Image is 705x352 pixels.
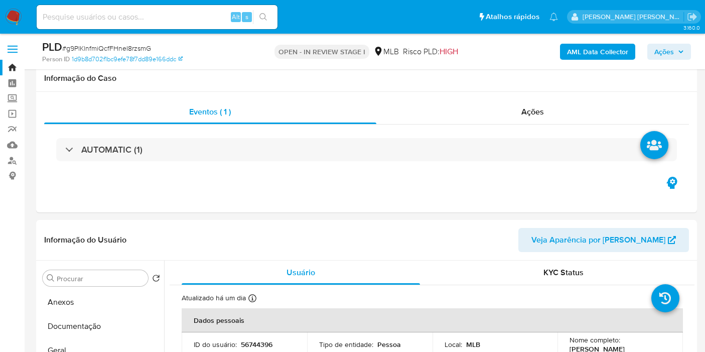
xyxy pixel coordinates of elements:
b: Person ID [42,55,70,64]
p: Atualizado há um dia [182,293,246,303]
h1: Informação do Usuário [44,235,126,245]
button: Retornar ao pedido padrão [152,274,160,285]
button: Ações [647,44,691,60]
b: PLD [42,39,62,55]
span: # g9PlKlnfmiQcfFHneI8rzsmG [62,43,151,53]
button: Procurar [47,274,55,282]
button: Veja Aparência por [PERSON_NAME] [518,228,689,252]
span: Veja Aparência por [PERSON_NAME] [531,228,665,252]
span: s [245,12,248,22]
div: AUTOMATIC (1) [56,138,677,161]
b: AML Data Collector [567,44,628,60]
p: Pessoa [377,340,401,349]
input: Procurar [57,274,144,283]
button: Documentação [39,314,164,338]
th: Dados pessoais [182,308,683,332]
p: Local : [445,340,462,349]
span: KYC Status [543,267,584,278]
p: Nome completo : [570,335,620,344]
span: Eventos ( 1 ) [189,106,231,118]
p: ID do usuário : [194,340,237,349]
p: 56744396 [241,340,272,349]
span: Alt [232,12,240,22]
span: Risco PLD: [403,46,458,57]
span: Ações [521,106,544,118]
button: AML Data Collector [560,44,635,60]
a: Notificações [549,13,558,21]
span: Atalhos rápidos [486,12,539,22]
div: MLB [373,46,399,57]
input: Pesquise usuários ou casos... [37,11,277,24]
span: HIGH [440,46,458,57]
a: Sair [687,12,697,22]
h3: AUTOMATIC (1) [81,144,143,155]
span: Ações [654,44,674,60]
a: 1d9b8d702f1bc9efe78f7dd89e166ddc [72,55,183,64]
p: MLB [466,340,480,349]
button: search-icon [253,10,273,24]
button: Anexos [39,290,164,314]
p: OPEN - IN REVIEW STAGE I [274,45,369,59]
p: leticia.merlin@mercadolivre.com [583,12,684,22]
h1: Informação do Caso [44,73,689,83]
p: Tipo de entidade : [319,340,373,349]
span: Usuário [287,267,315,278]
